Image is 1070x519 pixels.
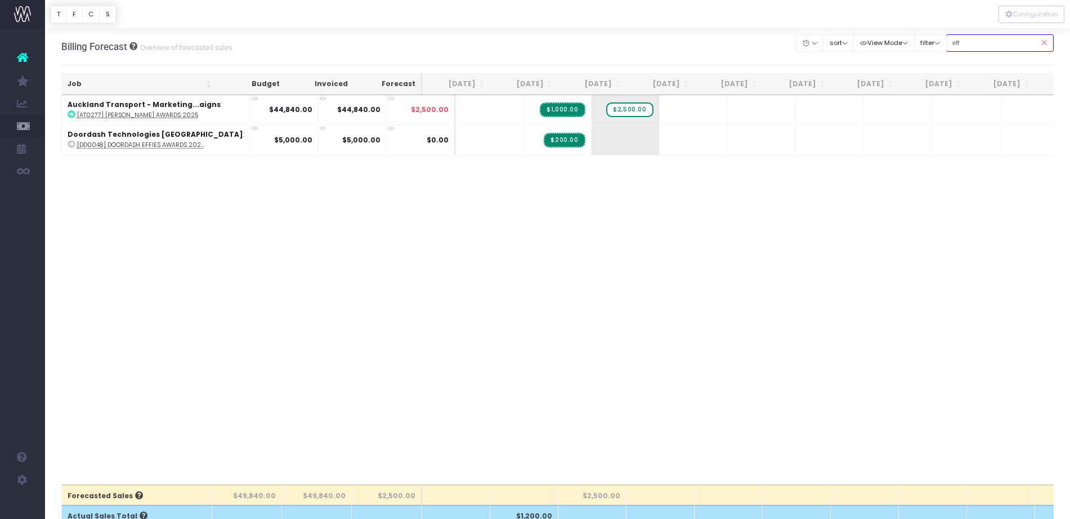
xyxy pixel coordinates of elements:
div: Vertical button group [51,6,116,23]
th: Budget [217,73,285,95]
th: Jul 25: activate to sort column ascending [422,73,490,95]
th: Sep 25: activate to sort column ascending [558,73,626,95]
span: Forecasted Sales [68,491,143,501]
td: : [62,95,250,124]
abbr: [DD0048] DoorDash Effies Awards 2025 [77,141,204,149]
button: F [66,6,83,23]
input: Search... [946,34,1054,52]
th: Invoiced [285,73,353,95]
strong: $44,840.00 [269,105,312,114]
button: C [82,6,100,23]
td: : [62,124,250,154]
strong: $5,000.00 [342,135,380,145]
button: S [99,6,116,23]
button: Configuration [999,6,1064,23]
th: Aug 25: activate to sort column ascending [490,73,558,95]
strong: $44,840.00 [337,105,380,114]
button: T [51,6,67,23]
strong: $5,000.00 [274,135,312,145]
span: Streamtime Invoice: INV-13523 – AT0277 Effie Awards 2025 – actual billing date: 31-08-2025 for $2... [540,102,585,117]
th: Mar 26: activate to sort column ascending [967,73,1035,95]
button: sort [823,34,854,52]
button: View Mode [853,34,915,52]
span: $0.00 [427,135,449,145]
th: Oct 25: activate to sort column ascending [626,73,695,95]
strong: Doordash Technologies [GEOGRAPHIC_DATA] [68,129,243,139]
th: Dec 25: activate to sort column ascending [763,73,831,95]
div: Vertical button group [999,6,1064,23]
span: Streamtime Invoice: INV-13533 – [DD0048] DoorDash Effies Awards 2025 – actual billing date: 31-08... [544,133,585,147]
th: Job: activate to sort column ascending [62,73,217,95]
img: images/default_profile_image.png [14,496,31,513]
button: filter [914,34,947,52]
span: $2,500.00 [411,105,449,115]
th: $49,840.00 [212,485,282,505]
small: Overview of forecasted sales [137,41,232,52]
span: wayahead Sales Forecast Item [606,102,653,117]
strong: Auckland Transport - Marketing...aigns [68,100,221,109]
th: Feb 26: activate to sort column ascending [899,73,967,95]
th: $2,500.00 [352,485,422,505]
span: Billing Forecast [61,41,127,52]
th: Jan 26: activate to sort column ascending [831,73,899,95]
abbr: [AT0277] Effie Awards 2025 [77,111,198,119]
th: $2,500.00 [558,485,626,505]
th: Forecast [353,73,422,95]
th: $49,840.00 [282,485,352,505]
th: Nov 25: activate to sort column ascending [695,73,763,95]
